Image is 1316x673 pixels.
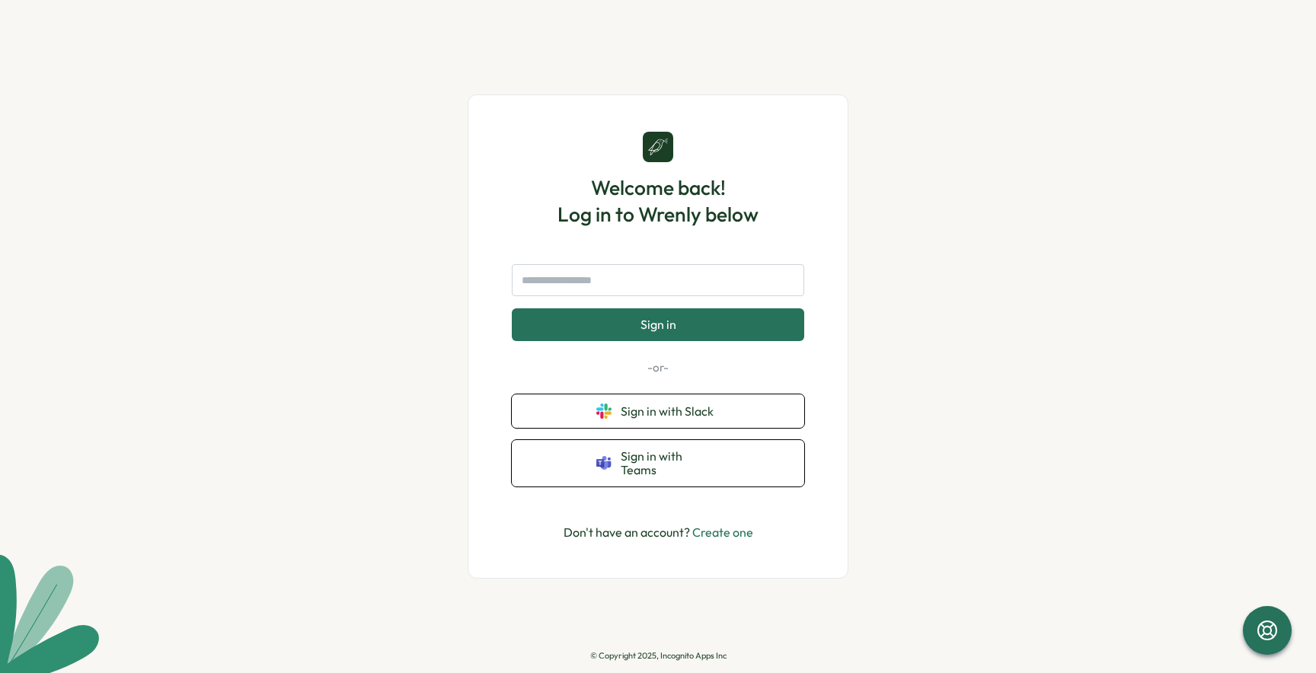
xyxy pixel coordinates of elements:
[512,394,804,428] button: Sign in with Slack
[557,174,759,228] h1: Welcome back! Log in to Wrenly below
[621,404,720,418] span: Sign in with Slack
[692,525,753,540] a: Create one
[512,359,804,376] p: -or-
[512,308,804,340] button: Sign in
[621,449,720,477] span: Sign in with Teams
[512,440,804,486] button: Sign in with Teams
[564,523,753,542] p: Don't have an account?
[590,651,727,661] p: © Copyright 2025, Incognito Apps Inc
[640,317,676,331] span: Sign in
